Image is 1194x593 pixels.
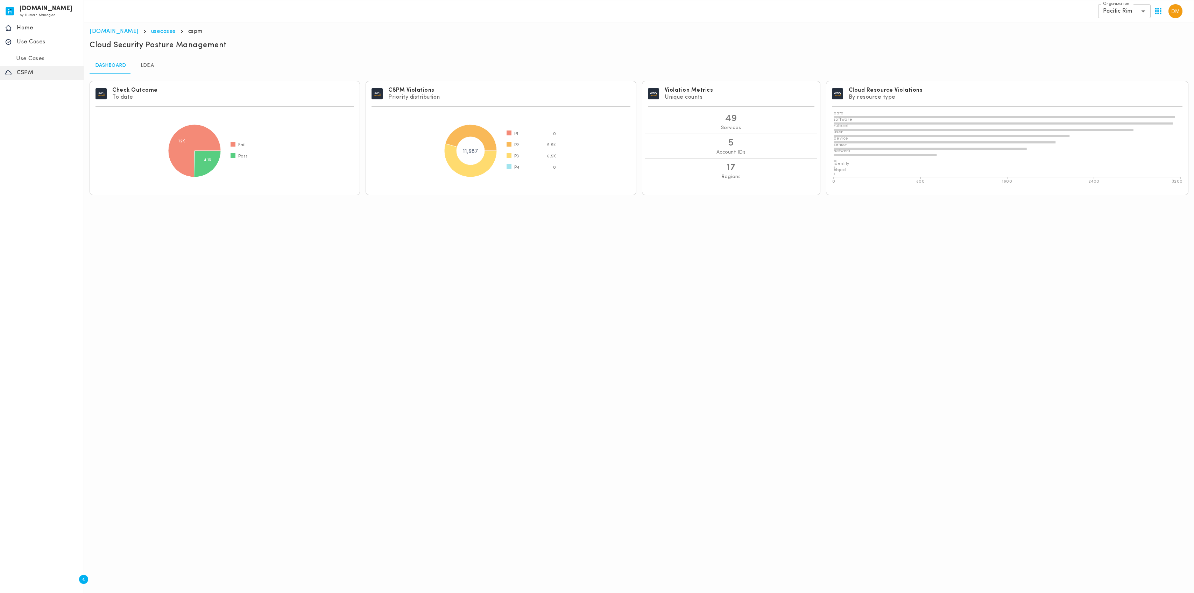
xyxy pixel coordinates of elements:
span: 0 [553,165,556,170]
span: 5.5K [547,142,556,148]
a: usecases [151,29,176,34]
span: P4 [514,165,520,170]
text: 12K [178,139,185,143]
text: identity [834,162,849,166]
a: I.DE.A [132,57,163,74]
tspan: 800 [916,179,925,184]
h6: Check Outcome [112,87,158,94]
p: Account IDs [716,149,746,156]
img: image [648,88,659,99]
button: User [1166,1,1185,21]
a: Dashboard [90,57,132,74]
p: 5 [728,137,734,149]
span: P3 [514,154,519,159]
p: Home [17,24,79,31]
p: Unique counts [665,94,713,101]
tspan: 0 [832,179,835,184]
p: cspm [188,28,203,35]
img: image [832,88,843,99]
h6: Cloud Resource Violations [849,87,923,94]
h5: Cloud Security Posture Management [90,41,227,50]
p: Services [721,125,741,131]
p: Priority distribution [388,94,440,101]
tspan: 11,987 [463,149,478,154]
span: 0 [553,131,556,137]
a: [DOMAIN_NAME] [90,29,139,34]
text: ruleset [834,124,849,128]
img: David Medallo [1168,4,1182,18]
span: P1 [514,131,518,137]
p: By resource type [849,94,923,101]
p: Use Cases [17,38,79,45]
tspan: 3200 [1172,179,1183,184]
h6: [DOMAIN_NAME] [20,6,73,11]
tspan: 1600 [1002,179,1012,184]
text: 4.1K [204,158,212,162]
text: sensor [834,143,848,147]
img: invicta.io [6,7,14,15]
span: Fail [238,142,246,148]
p: 17 [727,161,735,174]
p: To date [112,94,158,101]
text: network [834,149,851,153]
label: Organization [1103,1,1129,7]
nav: breadcrumb [90,28,1188,35]
span: P2 [514,142,520,148]
text: software [834,118,853,122]
span: by Human Managed [20,13,56,17]
p: 49 [725,112,737,125]
p: CSPM [17,69,79,76]
h6: Violation Metrics [665,87,713,94]
text: object [834,168,847,172]
img: image [96,88,107,99]
text: data [834,111,844,115]
span: Pass [238,154,248,159]
h6: CSPM Violations [388,87,440,94]
p: Use Cases [11,55,50,62]
span: 6.5K [547,154,556,159]
p: Regions [721,174,741,180]
text: user [834,130,843,134]
tspan: 2400 [1088,179,1100,184]
text: device [834,136,848,141]
div: Pacific Rim [1098,4,1151,18]
img: image [372,88,383,99]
